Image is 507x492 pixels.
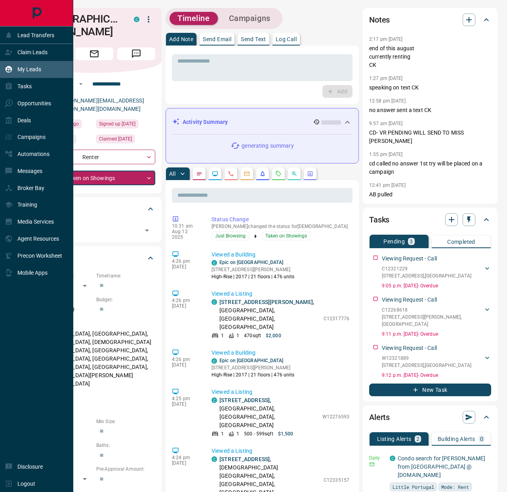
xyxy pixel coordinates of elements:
p: 9:05 p.m. [DATE] - Overdue [382,282,491,289]
p: 4:26 pm [172,298,200,303]
p: Viewed a Listing [212,388,349,396]
a: [STREET_ADDRESS] [219,456,270,462]
div: W12321889[STREET_ADDRESS],[GEOGRAPHIC_DATA] [382,353,491,370]
div: Notes [369,10,491,29]
p: 470 sqft [244,332,261,339]
h2: Alerts [369,411,390,424]
p: 1 [221,430,224,437]
p: 1:55 pm [DATE] [369,152,403,157]
p: 2 [416,436,419,442]
p: [STREET_ADDRESS][PERSON_NAME] , [GEOGRAPHIC_DATA] [382,313,483,328]
div: condos.ca [212,456,217,462]
p: AB pulled [369,190,491,199]
a: [PERSON_NAME][EMAIL_ADDRESS][PERSON_NAME][DOMAIN_NAME] [55,97,144,112]
p: Building Alerts [438,436,475,442]
p: 9:11 p.m. [DATE] - Overdue [382,331,491,338]
a: Epic on [GEOGRAPHIC_DATA] [219,358,283,363]
div: Alerts [369,408,491,427]
span: Claimed [DATE] [99,135,132,143]
p: 2:17 pm [DATE] [369,36,403,42]
p: C12335157 [324,477,349,484]
div: Tags [33,199,155,218]
div: condos.ca [134,17,139,22]
p: end of this august currently renting CK [369,44,491,69]
button: Open [76,79,86,89]
p: C12268618 [382,306,483,313]
p: Add Note [169,36,193,42]
p: Areas Searched: [33,320,155,327]
p: Status Change [212,215,349,224]
p: 4:25 pm [172,396,200,401]
p: [STREET_ADDRESS] , [GEOGRAPHIC_DATA] [382,362,471,369]
p: no answer sent a text CK [369,106,491,114]
div: C12268618[STREET_ADDRESS][PERSON_NAME],[GEOGRAPHIC_DATA] [382,305,491,329]
p: [DATE] [172,264,200,270]
p: 500 - 599 sqft [244,430,273,437]
p: High-Rise | 2017 | 21 floors | 476 units [212,273,295,280]
p: , [GEOGRAPHIC_DATA], [GEOGRAPHIC_DATA], [GEOGRAPHIC_DATA] [219,396,318,429]
p: Activity Summary [183,118,228,126]
p: Budget: [96,296,155,303]
button: Open [141,225,152,236]
p: [DATE] [172,303,200,309]
p: , [GEOGRAPHIC_DATA], [GEOGRAPHIC_DATA], [GEOGRAPHIC_DATA] [219,298,320,331]
span: Just Browsing [215,232,246,240]
div: Mon Aug 04 2025 [96,135,155,146]
svg: Opportunities [291,171,297,177]
span: Taken on Showings [265,232,307,240]
svg: Listing Alerts [259,171,266,177]
p: Timeframe: [96,272,155,279]
button: Timeline [170,12,218,25]
svg: Requests [275,171,282,177]
p: Baths: [96,442,155,449]
a: Condo search for [PERSON_NAME] from [GEOGRAPHIC_DATA] @ [DOMAIN_NAME] [398,455,485,478]
div: Tasks [369,210,491,229]
p: [DATE] [172,362,200,368]
p: 9:57 am [DATE] [369,121,403,126]
p: $1,500 [278,430,294,437]
p: Viewing Request - Call [382,344,437,352]
svg: Lead Browsing Activity [212,171,218,177]
p: cd called no answer 1st try will be placed on a campaign [369,160,491,176]
p: Pending [383,239,405,244]
p: 4:26 pm [172,258,200,264]
span: Little Portugal [393,483,434,491]
p: Viewing Request - Call [382,255,437,263]
svg: Agent Actions [307,171,313,177]
p: $2,000 [266,332,281,339]
svg: Email [369,462,375,467]
p: Send Text [241,36,266,42]
p: [STREET_ADDRESS][PERSON_NAME] [212,364,295,371]
div: Renter [33,150,155,164]
div: Taken on Showings [33,171,155,185]
p: [PERSON_NAME] changed the status for [DEMOGRAPHIC_DATA] [212,224,349,229]
p: 3 [410,239,413,244]
span: Message [117,47,155,60]
p: Min Size: [96,418,155,425]
p: 9:12 p.m. [DATE] - Overdue [382,372,491,379]
div: C12321229[STREET_ADDRESS],[GEOGRAPHIC_DATA] [382,264,491,281]
p: [GEOGRAPHIC_DATA], [GEOGRAPHIC_DATA], [GEOGRAPHIC_DATA], [DEMOGRAPHIC_DATA][GEOGRAPHIC_DATA], [GE... [33,327,155,390]
a: [STREET_ADDRESS] [219,397,270,403]
svg: Emails [244,171,250,177]
p: [DATE] [172,401,200,407]
div: Criteria [33,249,155,268]
p: Viewed a Building [212,349,349,357]
p: 4:24 pm [172,455,200,460]
p: Log Call [276,36,297,42]
p: 4:26 pm [172,357,200,362]
p: [STREET_ADDRESS][PERSON_NAME] [212,266,295,273]
p: 12:41 pm [DATE] [369,182,406,188]
p: W12276593 [322,413,349,420]
h2: Notes [369,13,390,26]
p: C12321229 [382,265,471,272]
p: All [169,171,175,177]
button: New Task [369,384,491,396]
a: Epic on [GEOGRAPHIC_DATA] [219,260,283,265]
p: 0 [480,436,483,442]
div: condos.ca [212,260,217,266]
p: Aug 12 2025 [172,229,200,240]
p: 1 [221,332,224,339]
p: Listing Alerts [377,436,412,442]
p: Viewing Request - Call [382,296,437,304]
